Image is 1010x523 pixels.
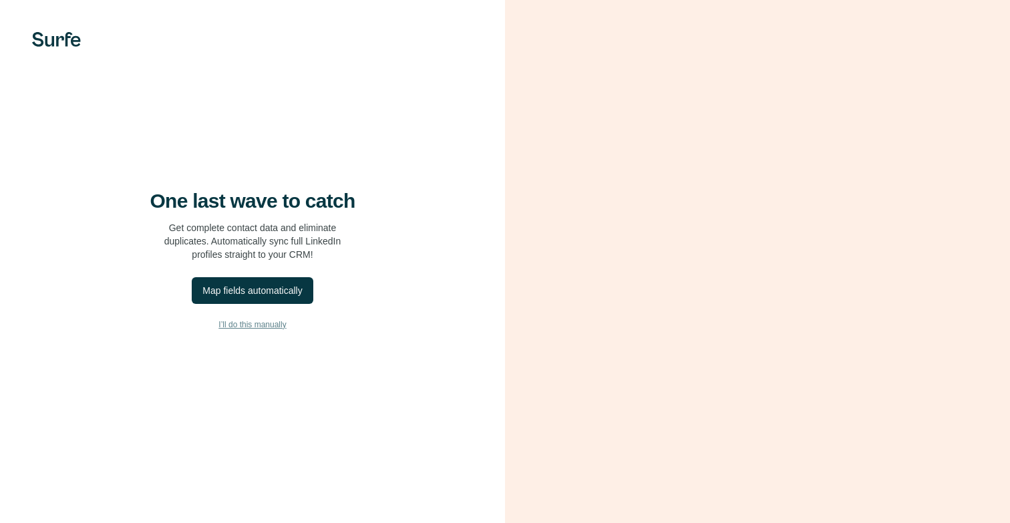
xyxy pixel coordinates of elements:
span: I’ll do this manually [218,319,286,331]
h4: One last wave to catch [150,189,355,213]
button: I’ll do this manually [27,315,478,335]
button: Map fields automatically [192,277,313,304]
div: Map fields automatically [202,284,302,297]
p: Get complete contact data and eliminate duplicates. Automatically sync full LinkedIn profiles str... [164,221,341,261]
img: Surfe's logo [32,32,81,47]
